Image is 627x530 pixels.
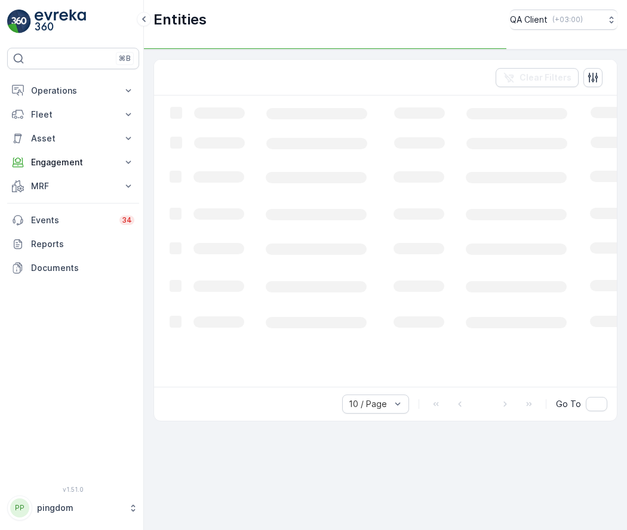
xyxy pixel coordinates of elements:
[520,72,571,84] p: Clear Filters
[122,215,132,225] p: 34
[10,498,29,517] div: PP
[31,238,134,250] p: Reports
[31,262,134,274] p: Documents
[153,10,207,29] p: Entities
[552,15,583,24] p: ( +03:00 )
[7,174,139,198] button: MRF
[496,68,579,87] button: Clear Filters
[7,208,139,232] a: Events34
[7,256,139,280] a: Documents
[7,486,139,493] span: v 1.51.0
[556,398,581,410] span: Go To
[35,10,86,33] img: logo_light-DOdMpM7g.png
[7,103,139,127] button: Fleet
[31,214,112,226] p: Events
[7,79,139,103] button: Operations
[7,495,139,520] button: PPpingdom
[31,156,115,168] p: Engagement
[37,502,122,514] p: pingdom
[7,127,139,150] button: Asset
[510,14,548,26] p: QA Client
[7,150,139,174] button: Engagement
[7,10,31,33] img: logo
[7,232,139,256] a: Reports
[31,180,115,192] p: MRF
[119,54,131,63] p: ⌘B
[31,109,115,121] p: Fleet
[510,10,617,30] button: QA Client(+03:00)
[31,85,115,97] p: Operations
[31,132,115,144] p: Asset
